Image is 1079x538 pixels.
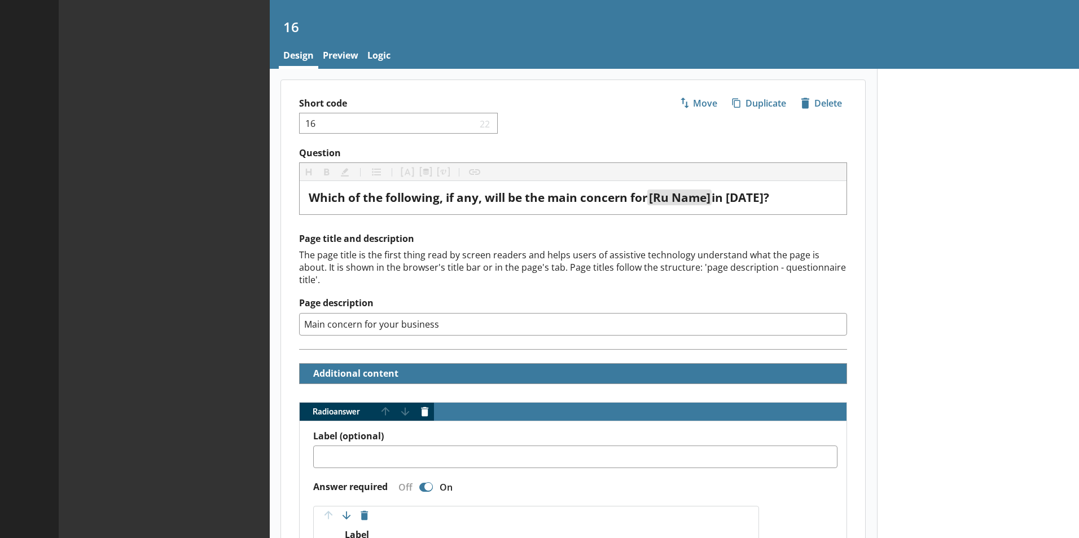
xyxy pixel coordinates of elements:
button: Delete answer [416,403,434,421]
span: Duplicate [727,94,791,112]
div: On [435,481,462,493]
label: Short code [299,98,573,109]
button: Duplicate [727,94,791,113]
a: Logic [363,45,395,69]
span: Radio answer [300,408,376,416]
h2: Page title and description [299,233,847,245]
label: Answer required [313,481,388,493]
span: Which of the following, if any, will be the main concern for [309,189,647,205]
button: Delete [796,94,847,113]
button: Delete option [356,506,374,524]
a: Design [279,45,318,69]
span: Delete [796,94,846,112]
span: in [DATE]? [712,189,769,205]
div: Off [389,481,417,493]
button: Additional content [304,364,401,383]
span: [Ru Name] [649,189,710,205]
button: Move option down [337,506,356,524]
button: Move [674,94,722,113]
div: Question [309,190,837,205]
span: Move [675,94,722,112]
a: Preview [318,45,363,69]
label: Page description [299,297,847,309]
label: Label (optional) [313,430,837,442]
span: 22 [477,118,493,129]
label: Question [299,147,847,159]
h1: 16 [283,18,1065,36]
div: The page title is the first thing read by screen readers and helps users of assistive technology ... [299,249,847,286]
